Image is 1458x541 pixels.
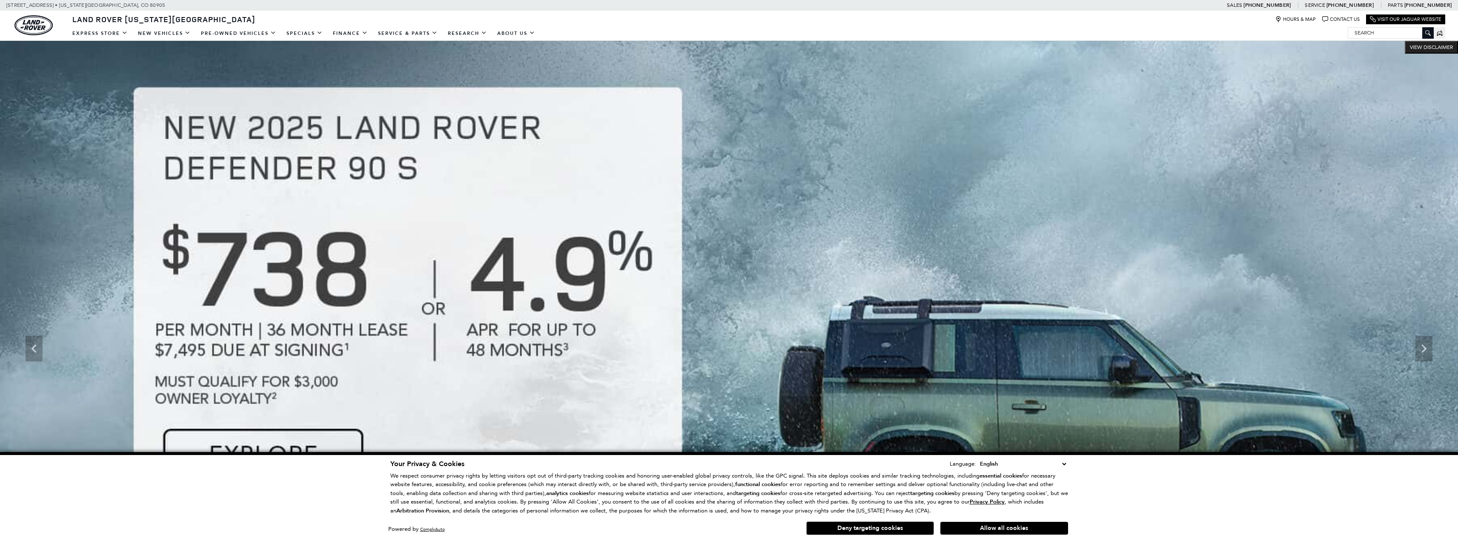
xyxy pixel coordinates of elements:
[420,527,445,532] a: ComplyAuto
[6,2,165,8] a: [STREET_ADDRESS] • [US_STATE][GEOGRAPHIC_DATA], CO 80905
[940,522,1068,535] button: Allow all cookies
[1388,2,1403,8] span: Parts
[1326,2,1374,9] a: [PHONE_NUMBER]
[67,26,540,41] nav: Main Navigation
[1227,2,1242,8] span: Sales
[390,472,1068,515] p: We respect consumer privacy rights by letting visitors opt out of third-party tracking cookies an...
[14,15,53,35] a: land-rover
[1410,44,1453,51] span: VIEW DISCLAIMER
[388,527,445,532] div: Powered by
[443,26,492,41] a: Research
[396,507,449,515] strong: Arbitration Provision
[1275,16,1316,23] a: Hours & Map
[970,498,1005,505] a: Privacy Policy
[735,481,781,488] strong: functional cookies
[67,14,261,24] a: Land Rover [US_STATE][GEOGRAPHIC_DATA]
[196,26,281,41] a: Pre-Owned Vehicles
[281,26,328,41] a: Specials
[26,336,43,361] div: Previous
[1322,16,1360,23] a: Contact Us
[133,26,196,41] a: New Vehicles
[1415,336,1432,361] div: Next
[736,489,780,497] strong: targeting cookies
[492,26,540,41] a: About Us
[1370,16,1441,23] a: Visit Our Jaguar Website
[67,26,133,41] a: EXPRESS STORE
[806,521,934,535] button: Deny targeting cookies
[910,489,954,497] strong: targeting cookies
[14,15,53,35] img: Land Rover
[950,461,976,467] div: Language:
[390,459,464,469] span: Your Privacy & Cookies
[72,14,255,24] span: Land Rover [US_STATE][GEOGRAPHIC_DATA]
[328,26,373,41] a: Finance
[1348,28,1433,38] input: Search
[1243,2,1291,9] a: [PHONE_NUMBER]
[980,472,1022,480] strong: essential cookies
[546,489,589,497] strong: analytics cookies
[978,459,1068,469] select: Language Select
[970,498,1005,506] u: Privacy Policy
[1405,41,1458,54] button: VIEW DISCLAIMER
[373,26,443,41] a: Service & Parts
[1305,2,1325,8] span: Service
[1404,2,1452,9] a: [PHONE_NUMBER]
